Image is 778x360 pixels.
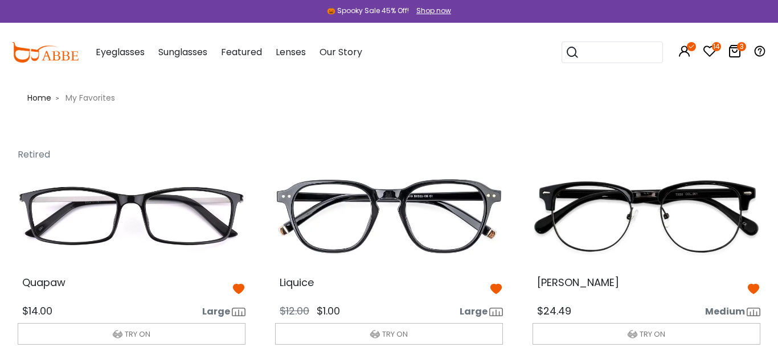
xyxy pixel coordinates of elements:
[22,275,65,289] span: Quapaw
[640,329,665,340] span: TRY ON
[61,92,120,104] span: My Favorites
[537,304,571,318] span: $24.49
[382,329,408,340] span: TRY ON
[489,308,503,317] img: size ruler
[317,304,340,318] span: $1.00
[96,45,145,59] span: Eyeglasses
[327,6,409,16] div: 🎃 Spooky Sale 45% Off!
[416,6,451,16] div: Shop now
[276,45,306,59] span: Lenses
[628,329,637,339] img: tryon
[411,6,451,15] a: Shop now
[275,323,503,345] button: TRY ON
[320,45,362,59] span: Our Story
[232,308,245,317] img: size ruler
[202,305,230,318] span: Large
[280,304,309,318] span: $12.00
[56,94,59,102] i: >
[27,91,51,104] a: Home
[747,308,760,317] img: size ruler
[158,45,207,59] span: Sunglasses
[113,329,122,339] img: tryon
[703,47,716,60] a: 14
[22,304,52,318] span: $14.00
[18,323,245,345] button: TRY ON
[712,42,721,51] i: 14
[460,305,488,318] span: Large
[533,141,589,172] div: BOGO
[125,329,150,340] span: TRY ON
[737,42,746,51] i: 3
[705,305,745,318] span: Medium
[221,45,262,59] span: Featured
[18,141,74,172] div: Retired
[537,275,619,289] span: [PERSON_NAME]
[728,47,742,60] a: 3
[27,92,51,104] span: Home
[11,42,79,63] img: abbeglasses.com
[280,275,314,289] span: Liquice
[370,329,380,339] img: tryon
[533,323,760,345] button: TRY ON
